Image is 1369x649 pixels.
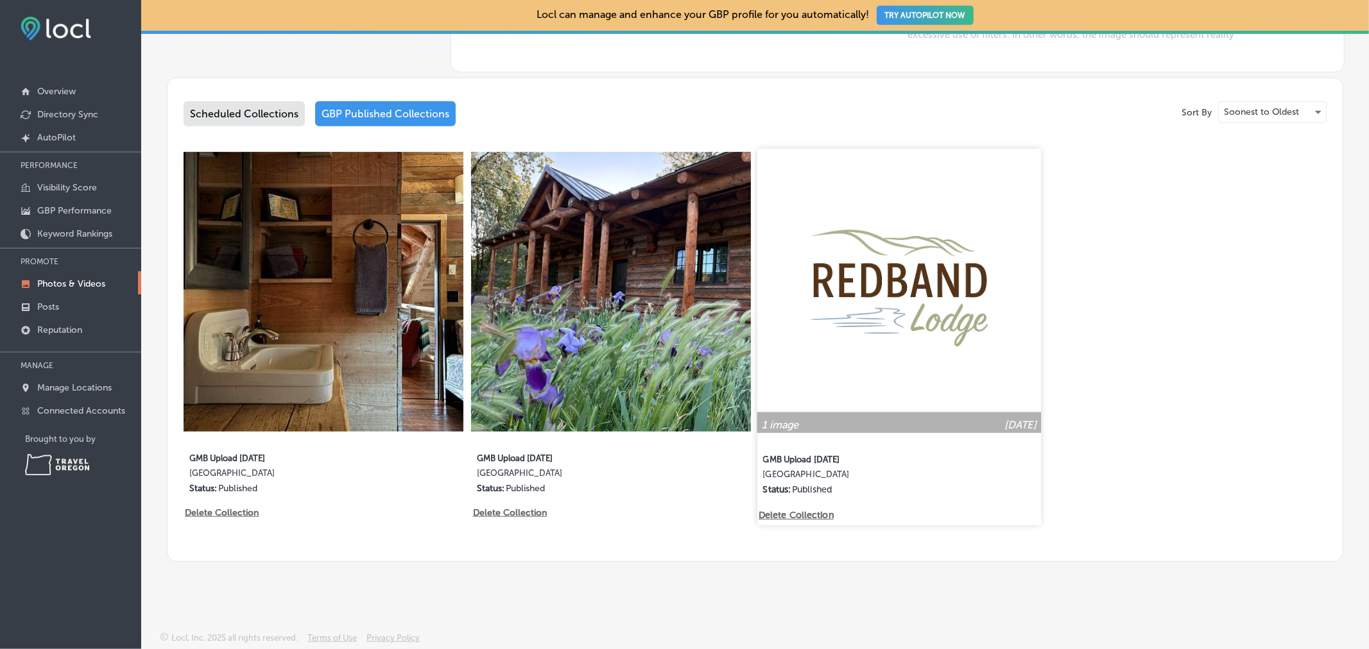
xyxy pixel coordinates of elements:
img: Collection thumbnail [471,152,751,432]
p: Delete Collection [473,507,546,518]
button: TRY AUTOPILOT NOW [877,6,974,25]
img: fda3e92497d09a02dc62c9cd864e3231.png [21,17,91,40]
p: Status: [477,483,504,494]
p: Status: [189,483,217,494]
p: Manage Locations [37,382,112,393]
p: Status: [762,485,791,496]
a: Privacy Policy [366,633,420,649]
label: [GEOGRAPHIC_DATA] [477,468,682,483]
div: GBP Published Collections [315,101,456,126]
p: Brought to you by [25,434,141,444]
p: Sort By [1182,107,1212,118]
p: [DATE] [1004,419,1037,431]
p: Overview [37,86,76,97]
p: Photos & Videos [37,278,105,289]
p: Published [218,483,257,494]
div: Scheduled Collections [184,101,305,126]
p: Published [792,485,832,496]
p: Delete Collection [185,507,257,518]
label: GMB Upload [DATE] [477,446,682,468]
p: GBP Performance [37,205,112,216]
p: Soonest to Oldest [1224,106,1299,118]
p: Published [506,483,545,494]
p: 1 image [762,419,799,431]
p: Posts [37,301,59,312]
p: Keyword Rankings [37,228,112,239]
p: Locl, Inc. 2025 all rights reserved. [171,633,298,643]
p: AutoPilot [37,132,76,143]
p: Directory Sync [37,109,98,120]
img: Collection thumbnail [184,152,463,432]
label: [GEOGRAPHIC_DATA] [189,468,395,483]
img: Travel Oregon [25,454,89,475]
a: Terms of Use [307,633,357,649]
p: Visibility Score [37,182,97,193]
p: Delete Collection [759,510,832,521]
label: GMB Upload [DATE] [189,446,395,468]
p: Reputation [37,324,82,335]
img: Collection thumbnail [757,149,1041,433]
p: Connected Accounts [37,405,125,416]
div: Soonest to Oldest [1219,102,1326,122]
label: [GEOGRAPHIC_DATA] [762,470,971,485]
label: GMB Upload [DATE] [762,447,971,470]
